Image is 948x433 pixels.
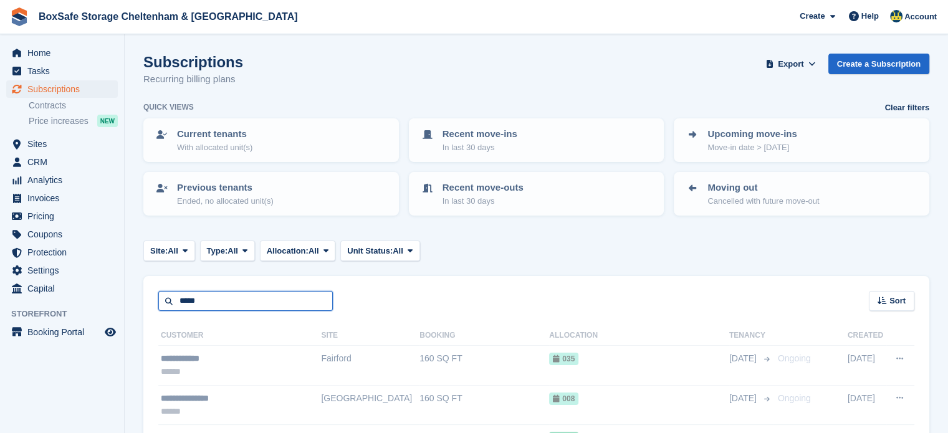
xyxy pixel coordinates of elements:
p: Moving out [707,181,819,195]
span: Sites [27,135,102,153]
a: Create a Subscription [828,54,929,74]
span: Account [904,11,937,23]
a: Clear filters [884,102,929,114]
a: Current tenants With allocated unit(s) [145,120,398,161]
p: Ended, no allocated unit(s) [177,195,274,207]
h6: Quick views [143,102,194,113]
a: Recent move-outs In last 30 days [410,173,663,214]
p: Previous tenants [177,181,274,195]
h1: Subscriptions [143,54,243,70]
a: Moving out Cancelled with future move-out [675,173,928,214]
a: Recent move-ins In last 30 days [410,120,663,161]
span: Pricing [27,207,102,225]
a: menu [6,62,118,80]
a: menu [6,323,118,341]
a: menu [6,207,118,225]
span: Export [778,58,803,70]
button: Export [764,54,818,74]
a: Price increases NEW [29,114,118,128]
p: Upcoming move-ins [707,127,797,141]
a: menu [6,262,118,279]
a: menu [6,135,118,153]
span: Price increases [29,115,89,127]
span: Create [800,10,825,22]
span: Coupons [27,226,102,243]
span: Protection [27,244,102,261]
p: Current tenants [177,127,252,141]
span: Subscriptions [27,80,102,98]
a: menu [6,189,118,207]
a: menu [6,171,118,189]
img: Kim Virabi [890,10,903,22]
span: Settings [27,262,102,279]
a: Contracts [29,100,118,112]
a: menu [6,153,118,171]
p: With allocated unit(s) [177,141,252,154]
img: stora-icon-8386f47178a22dfd0bd8f6a31ec36ba5ce8667c1dd55bd0f319d3a0aa187defe.svg [10,7,29,26]
a: Previous tenants Ended, no allocated unit(s) [145,173,398,214]
div: NEW [97,115,118,127]
p: Move-in date > [DATE] [707,141,797,154]
p: In last 30 days [443,141,517,154]
span: Capital [27,280,102,297]
span: Home [27,44,102,62]
span: CRM [27,153,102,171]
a: menu [6,44,118,62]
a: menu [6,226,118,243]
p: Recent move-outs [443,181,524,195]
span: Analytics [27,171,102,189]
span: Help [861,10,879,22]
p: Recent move-ins [443,127,517,141]
p: Cancelled with future move-out [707,195,819,207]
a: BoxSafe Storage Cheltenham & [GEOGRAPHIC_DATA] [34,6,302,27]
span: Booking Portal [27,323,102,341]
a: menu [6,280,118,297]
p: Recurring billing plans [143,72,243,87]
p: In last 30 days [443,195,524,207]
a: Upcoming move-ins Move-in date > [DATE] [675,120,928,161]
span: Invoices [27,189,102,207]
a: Preview store [103,325,118,340]
span: Tasks [27,62,102,80]
a: menu [6,80,118,98]
span: Storefront [11,308,124,320]
a: menu [6,244,118,261]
